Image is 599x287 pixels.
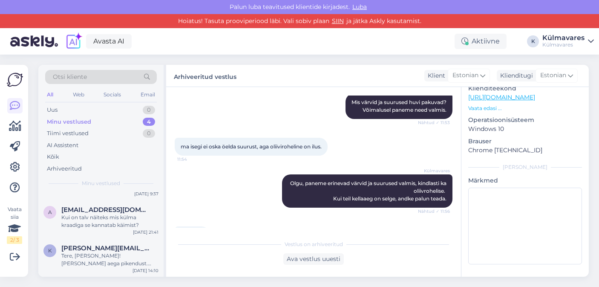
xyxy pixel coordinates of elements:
div: Email [139,89,157,100]
div: All [45,89,55,100]
span: Minu vestlused [82,180,120,187]
span: Nähtud ✓ 11:56 [418,208,450,215]
div: Ava vestlus uuesti [283,253,344,265]
img: explore-ai [65,32,83,50]
span: katre@askly.me [61,244,150,252]
div: Minu vestlused [47,118,91,126]
div: Tiimi vestlused [47,129,89,138]
div: Uus [47,106,58,114]
span: Vestlus on arhiveeritud [285,241,343,248]
div: 2 / 3 [7,236,22,244]
div: AI Assistent [47,141,78,150]
div: [PERSON_NAME] [468,163,582,171]
a: [URL][DOMAIN_NAME] [468,93,535,101]
div: 4 [143,118,155,126]
div: Vaata siia [7,206,22,244]
div: Socials [102,89,123,100]
span: Otsi kliente [53,72,87,81]
img: Askly Logo [7,72,23,88]
span: a [48,209,52,215]
div: Külmavares [542,35,585,41]
p: Windows 10 [468,125,582,133]
label: Arhiveeritud vestlus [174,70,236,81]
div: Kui on talv näiteks mis külma kraadiga se kannatab käimist? [61,214,158,229]
span: k [48,247,52,254]
span: Mis värvid ja suurused huvi pakuvad? Võimalusel paneme need valmis. [351,99,446,113]
div: Klienditugi [497,71,533,80]
a: Avasta AI [86,34,132,49]
span: Olgu, paneme erinevad värvid ja suurused valmis, kindlasti ka oliivrohelise. Kui teil kellaaeg on... [290,180,448,202]
span: Külmavares [418,168,450,174]
a: KülmavaresKülmavares [542,35,594,48]
span: ma isegi ei oska öelda suurust, aga oliiviroheline on ilus. [181,143,322,150]
div: [DATE] 9:37 [134,191,158,197]
div: [DATE] 21:41 [133,229,158,235]
span: alinavaabel68@gmail.com [61,206,150,214]
a: SIIN [329,17,346,25]
div: Tere, [PERSON_NAME]! [PERSON_NAME] aega pikendust. [PERSON_NAME] aidata meid paketi ja soovituse ... [61,252,158,267]
p: Märkmed [468,176,582,185]
div: 0 [143,129,155,138]
span: Estonian [452,71,478,80]
span: Nähtud ✓ 11:53 [418,119,450,126]
p: Chrome [TECHNICAL_ID] [468,146,582,155]
div: K [527,35,539,47]
div: Web [71,89,86,100]
div: Arhiveeritud [47,165,82,173]
p: Operatsioonisüsteem [468,116,582,125]
p: Brauser [468,137,582,146]
span: 11:54 [177,156,209,162]
span: Luba [350,3,369,11]
span: Estonian [540,71,566,80]
div: 0 [143,106,155,114]
p: Klienditeekond [468,84,582,93]
div: Klient [424,71,445,80]
div: [DATE] 14:10 [132,267,158,274]
div: Aktiivne [455,34,507,49]
div: Kõik [47,153,59,161]
p: Vaata edasi ... [468,104,582,112]
div: Külmavares [542,41,585,48]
